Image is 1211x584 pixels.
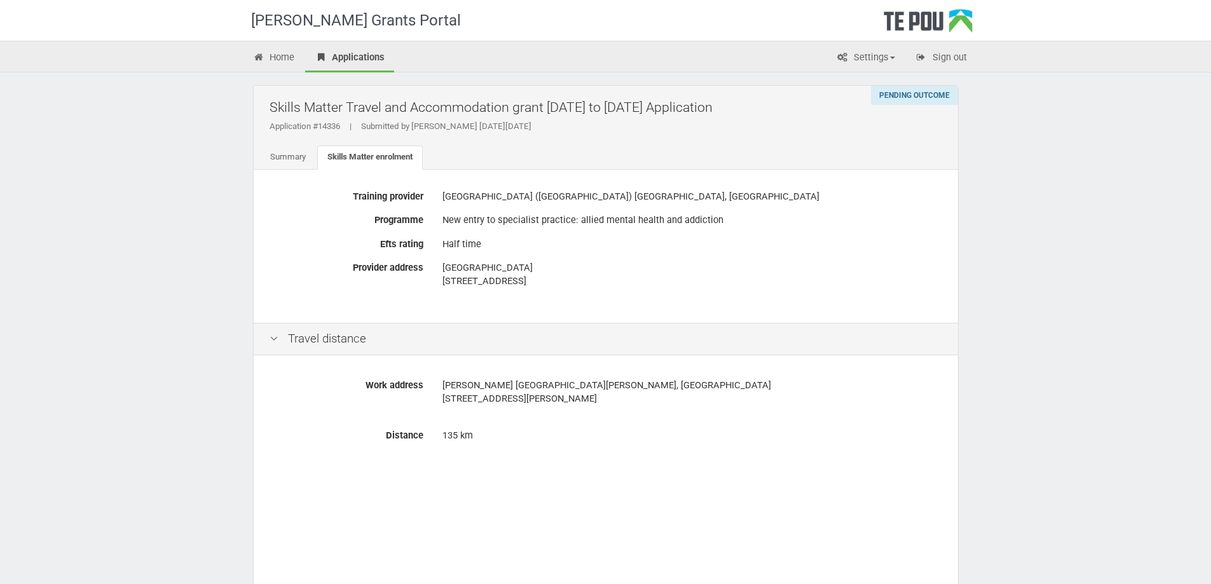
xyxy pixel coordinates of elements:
div: Pending outcome [871,86,958,105]
div: New entry to specialist practice: allied mental health and addiction [442,209,942,231]
label: Work address [260,374,433,392]
label: Distance [260,424,433,442]
a: Sign out [906,44,976,72]
label: Efts rating [260,233,433,251]
a: Skills Matter enrolment [317,146,423,170]
div: Te Pou Logo [884,9,973,41]
label: Training provider [260,186,433,203]
label: Provider address [260,257,433,275]
a: Home [243,44,304,72]
div: Half time [442,233,942,255]
a: Settings [827,44,905,72]
div: Travel distance [254,323,958,355]
address: [PERSON_NAME] [GEOGRAPHIC_DATA][PERSON_NAME], [GEOGRAPHIC_DATA] [STREET_ADDRESS][PERSON_NAME] [442,379,942,405]
a: Summary [260,146,316,170]
label: Programme [260,209,433,227]
div: [GEOGRAPHIC_DATA] ([GEOGRAPHIC_DATA]) [GEOGRAPHIC_DATA], [GEOGRAPHIC_DATA] [442,186,942,208]
a: Applications [305,44,394,72]
div: Application #14336 Submitted by [PERSON_NAME] [DATE][DATE] [270,121,948,132]
div: 135 km [442,429,942,442]
address: [GEOGRAPHIC_DATA] [STREET_ADDRESS] [442,261,942,288]
h2: Skills Matter Travel and Accommodation grant [DATE] to [DATE] Application [270,92,948,122]
span: | [340,121,361,131]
